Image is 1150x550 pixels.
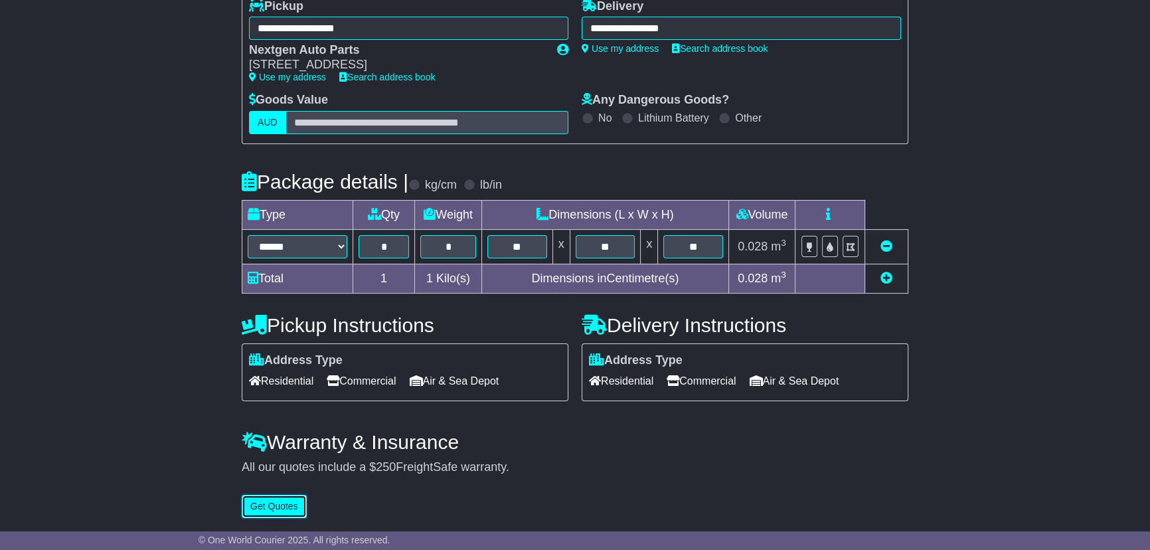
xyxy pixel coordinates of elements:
[242,431,908,453] h4: Warranty & Insurance
[249,353,343,368] label: Address Type
[353,200,415,229] td: Qty
[781,270,786,280] sup: 3
[249,72,326,82] a: Use my address
[582,93,729,108] label: Any Dangerous Goods?
[199,535,390,545] span: © One World Courier 2025. All rights reserved.
[641,229,658,264] td: x
[425,178,457,193] label: kg/cm
[750,371,839,391] span: Air & Sea Depot
[242,495,307,518] button: Get Quotes
[339,72,435,82] a: Search address book
[481,264,728,293] td: Dimensions in Centimetre(s)
[771,272,786,285] span: m
[880,272,892,285] a: Add new item
[249,371,313,391] span: Residential
[728,200,795,229] td: Volume
[480,178,502,193] label: lb/in
[242,314,568,336] h4: Pickup Instructions
[242,460,908,475] div: All our quotes include a $ FreightSafe warranty.
[249,111,286,134] label: AUD
[880,240,892,253] a: Remove this item
[771,240,786,253] span: m
[410,371,499,391] span: Air & Sea Depot
[415,200,482,229] td: Weight
[738,240,768,253] span: 0.028
[781,238,786,248] sup: 3
[672,43,768,54] a: Search address book
[249,93,328,108] label: Goods Value
[426,272,433,285] span: 1
[738,272,768,285] span: 0.028
[589,371,653,391] span: Residential
[638,112,709,124] label: Lithium Battery
[242,171,408,193] h4: Package details |
[249,58,544,72] div: [STREET_ADDRESS]
[249,43,544,58] div: Nextgen Auto Parts
[735,112,762,124] label: Other
[242,264,353,293] td: Total
[582,43,659,54] a: Use my address
[481,200,728,229] td: Dimensions (L x W x H)
[353,264,415,293] td: 1
[589,353,683,368] label: Address Type
[582,314,908,336] h4: Delivery Instructions
[415,264,482,293] td: Kilo(s)
[552,229,570,264] td: x
[598,112,612,124] label: No
[242,200,353,229] td: Type
[667,371,736,391] span: Commercial
[327,371,396,391] span: Commercial
[376,460,396,474] span: 250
